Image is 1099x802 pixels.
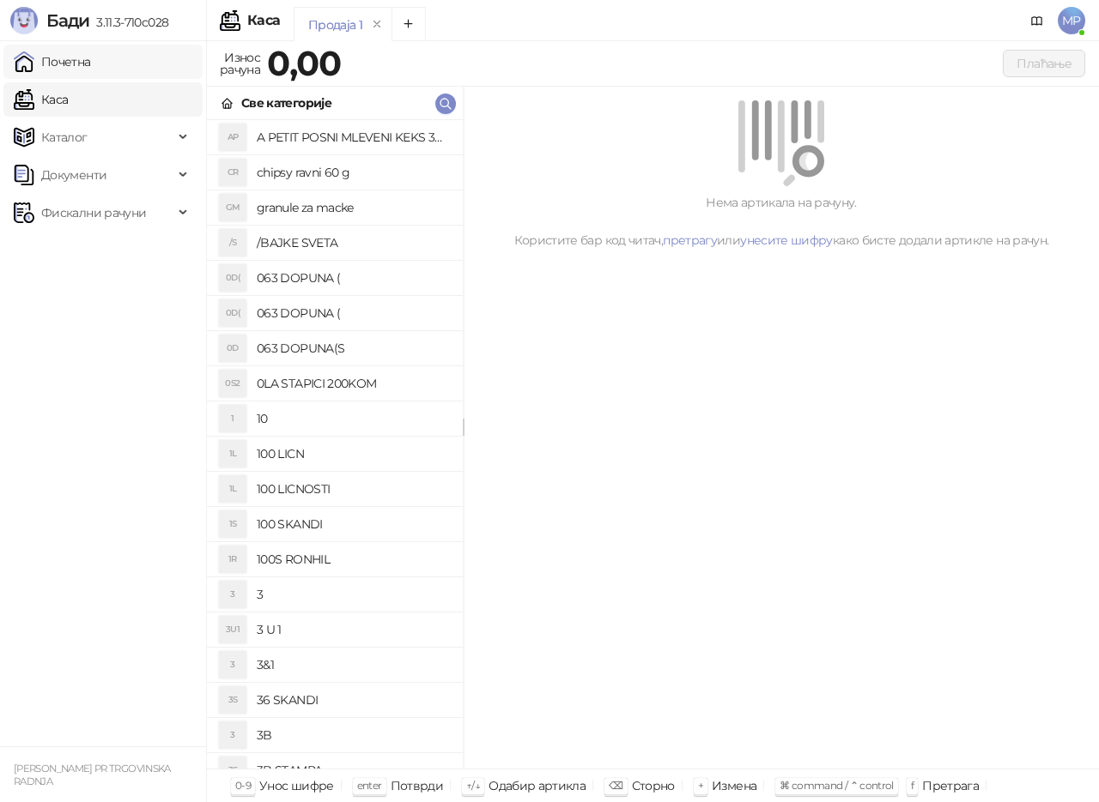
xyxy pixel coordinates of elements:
div: Измена [712,775,756,797]
h4: 36 SKANDI [257,686,449,714]
span: Бади [46,10,89,31]
div: 1L [219,440,246,467]
img: Logo [10,7,38,34]
span: enter [357,779,382,792]
h4: 3 U 1 [257,616,449,643]
div: 0S2 [219,370,246,397]
div: 0D( [219,264,246,292]
div: Унос шифре [259,775,334,797]
h4: 063 DOPUNA ( [257,299,449,327]
h4: granule za macke [257,194,449,221]
span: 3.11.3-710c028 [89,15,168,30]
div: CR [219,159,246,186]
h4: 100S RONHIL [257,546,449,573]
div: 0D [219,335,246,362]
div: 1R [219,546,246,573]
h4: 10 [257,405,449,432]
span: + [698,779,703,792]
div: 3 [219,721,246,749]
div: Нема артикала на рачуну. Користите бар код читач, или како бисте додали артикле на рачун. [484,193,1078,250]
button: Add tab [392,7,426,41]
h4: 3B STAMPA [257,757,449,784]
h4: 100 LICNOSTI [257,475,449,503]
a: Каса [14,82,68,117]
h4: chipsy ravni 60 g [257,159,449,186]
div: Све категорије [241,93,331,112]
span: ⌫ [609,779,622,792]
div: Потврди [391,775,444,797]
span: ⌘ command / ⌃ control [780,779,894,792]
h4: 100 SKANDI [257,510,449,538]
span: Документи [41,158,106,192]
h4: 063 DOPUNA ( [257,264,449,292]
div: Сторно [632,775,675,797]
h4: 063 DOPUNA(S [257,335,449,362]
span: Фискални рачуни [41,196,146,230]
div: 3U1 [219,616,246,643]
small: [PERSON_NAME] PR TRGOVINSKA RADNJA [14,763,171,787]
div: Износ рачуна [216,46,264,81]
div: grid [207,120,463,769]
div: 1 [219,405,246,432]
div: 0D( [219,299,246,327]
span: Каталог [41,120,88,154]
h4: 3B [257,721,449,749]
h4: 100 LICN [257,440,449,467]
div: GM [219,194,246,221]
a: претрагу [663,232,717,248]
div: 3S [219,686,246,714]
div: Каса [247,14,280,27]
h4: A PETIT POSNI MLEVENI KEKS 300G [257,124,449,151]
span: ↑/↓ [466,779,480,792]
div: AP [219,124,246,151]
h4: /BAJKE SVETA [257,229,449,256]
strong: 0,00 [267,42,341,84]
div: /S [219,229,246,256]
div: Претрага [922,775,979,797]
h4: 3 [257,581,449,608]
div: 1S [219,510,246,538]
a: Документација [1023,7,1051,34]
div: 3S [219,757,246,784]
span: 0-9 [235,779,251,792]
span: MP [1058,7,1085,34]
div: 3 [219,651,246,678]
div: 3 [219,581,246,608]
button: Плаћање [1003,50,1085,77]
a: Почетна [14,45,91,79]
div: 1L [219,475,246,503]
div: Одабир артикла [489,775,586,797]
a: унесите шифру [740,232,833,248]
span: f [911,779,914,792]
button: remove [366,17,388,32]
div: Продаја 1 [308,15,362,34]
h4: 0LA STAPICI 200KOM [257,370,449,397]
h4: 3&1 [257,651,449,678]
